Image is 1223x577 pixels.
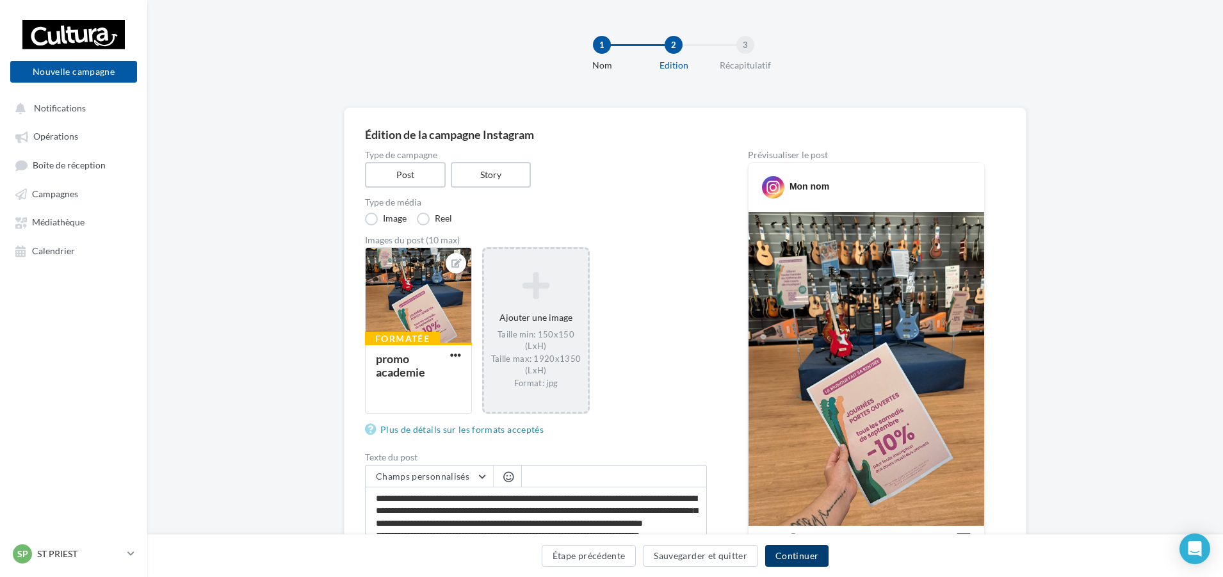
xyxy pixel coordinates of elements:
[365,236,707,245] div: Images du post (10 max)
[665,36,683,54] div: 2
[366,466,493,487] button: Champs personnalisés
[704,59,786,72] div: Récapitulatif
[376,471,469,482] span: Champs personnalisés
[365,453,707,462] label: Texte du post
[643,545,758,567] button: Sauvegarder et quitter
[451,162,531,188] label: Story
[765,545,829,567] button: Continuer
[8,239,140,262] a: Calendrier
[376,352,425,379] div: promo academie
[365,198,707,207] label: Type de média
[790,180,829,193] div: Mon nom
[8,124,140,147] a: Opérations
[542,545,636,567] button: Étape précédente
[32,245,75,256] span: Calendrier
[32,217,85,228] span: Médiathèque
[33,159,106,170] span: Boîte de réception
[37,548,122,560] p: ST PRIEST
[748,150,985,159] div: Prévisualiser le post
[8,153,140,177] a: Boîte de réception
[34,102,86,113] span: Notifications
[561,59,643,72] div: Nom
[8,96,134,119] button: Notifications
[1179,533,1210,564] div: Open Intercom Messenger
[365,162,446,188] label: Post
[593,36,611,54] div: 1
[365,213,407,225] label: Image
[8,182,140,205] a: Campagnes
[17,548,28,560] span: SP
[365,129,1005,140] div: Édition de la campagne Instagram
[10,542,137,566] a: SP ST PRIEST
[417,213,452,225] label: Reel
[33,131,78,142] span: Opérations
[32,188,78,199] span: Campagnes
[10,61,137,83] button: Nouvelle campagne
[365,422,549,437] a: Plus de détails sur les formats acceptés
[365,332,440,346] div: Formatée
[365,150,707,159] label: Type de campagne
[736,36,754,54] div: 3
[633,59,715,72] div: Edition
[8,210,140,233] a: Médiathèque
